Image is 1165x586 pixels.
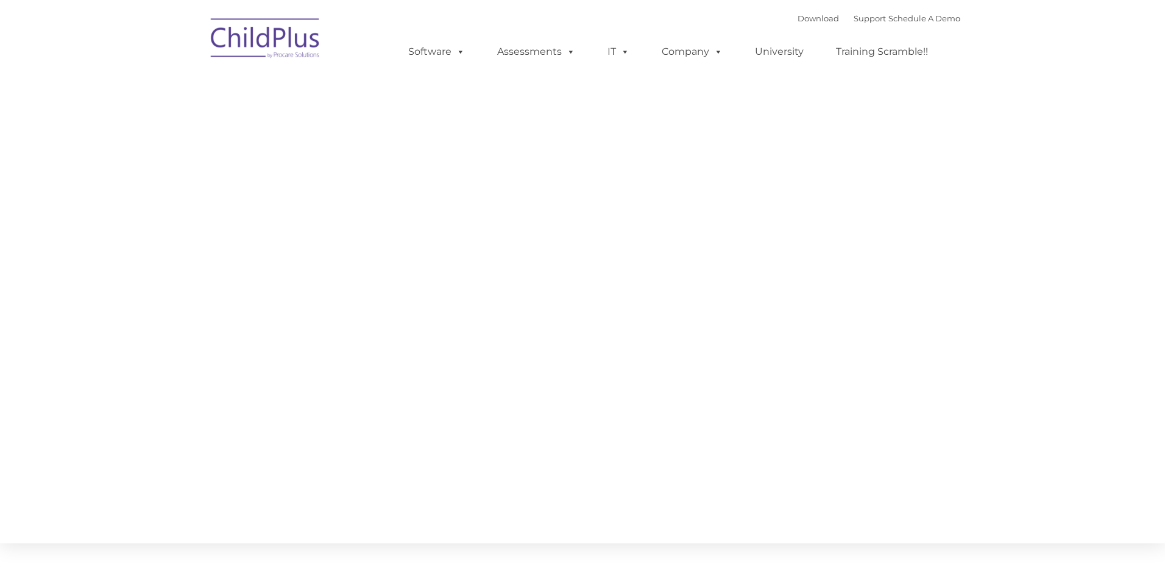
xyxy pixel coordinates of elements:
[798,13,960,23] font: |
[396,40,477,64] a: Software
[798,13,839,23] a: Download
[854,13,886,23] a: Support
[824,40,940,64] a: Training Scramble!!
[743,40,816,64] a: University
[205,10,327,71] img: ChildPlus by Procare Solutions
[650,40,735,64] a: Company
[485,40,587,64] a: Assessments
[595,40,642,64] a: IT
[888,13,960,23] a: Schedule A Demo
